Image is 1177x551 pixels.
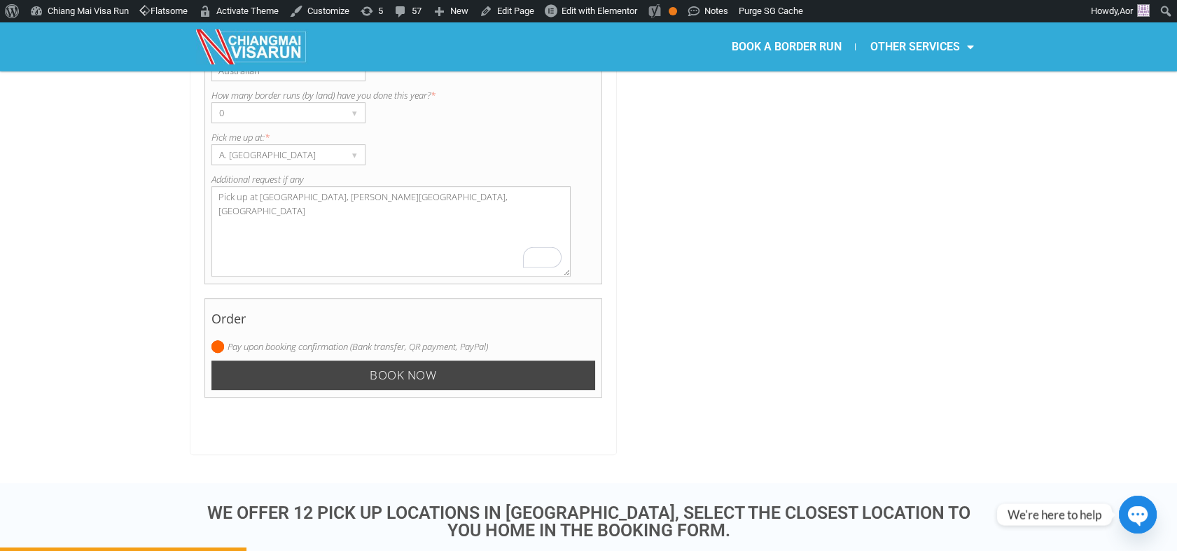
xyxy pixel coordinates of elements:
[211,340,596,354] label: Pay upon booking confirmation (Bank transfer, QR payment, PayPal)
[1120,6,1133,16] span: Aor
[669,7,677,15] div: OK
[562,6,637,16] span: Edit with Elementor
[717,31,855,63] a: BOOK A BORDER RUN
[856,31,987,63] a: OTHER SERVICES
[211,186,571,277] textarea: To enrich screen reader interactions, please activate Accessibility in Grammarly extension settings
[211,88,596,102] label: How many border runs (by land) have you done this year?
[212,103,338,123] div: 0
[345,103,365,123] div: ▾
[211,305,596,340] h4: Order
[211,361,596,391] input: Book now
[345,145,365,165] div: ▾
[212,145,338,165] div: A. [GEOGRAPHIC_DATA]
[211,130,596,144] label: Pick me up at:
[197,504,981,539] h3: WE OFFER 12 PICK UP LOCATIONS IN [GEOGRAPHIC_DATA], SELECT THE CLOSEST LOCATION TO YOU HOME IN TH...
[588,31,987,63] nav: Menu
[211,172,596,186] label: Additional request if any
